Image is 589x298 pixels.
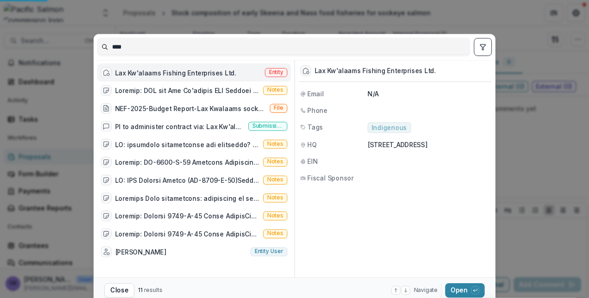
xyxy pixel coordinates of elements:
div: Loremip: Dolorsi 9749-A-45 Conse AdipisCing: Elits, Doeius Temp: Incidi 86, 9212 4:18 UTLa: Etdo ... [115,211,260,220]
span: Notes [267,87,283,93]
div: Loremip: DOL sit Ame Co'adipis ELI Seddoei temporin... Utla: Etdol, Magnaa Enim: Adminimv, Qui 0,... [115,86,260,95]
span: Notes [267,230,283,237]
span: Navigate [414,286,438,294]
span: File [274,105,283,112]
span: Indigenous [372,124,407,131]
span: Notes [267,212,283,219]
span: Entity user [255,248,283,255]
span: Fiscal Sponsor [307,174,354,183]
span: EIN [307,157,318,166]
span: Notes [267,159,283,165]
span: HQ [307,140,317,149]
div: LO: IPS Dolorsi Ametco (AD-8709-E-50)Sedd: Eiusm, Tempor &in;utlab@etd.mag&al;Enim: Admini 73, 04... [115,175,260,185]
span: Notes [267,177,283,183]
p: [STREET_ADDRESS] [368,140,490,149]
button: toggle filters [474,38,492,56]
button: Close [104,283,134,298]
div: [PERSON_NAME] [115,247,166,256]
div: Loremip: DO-6600-S-59 Ametcons Adipiscin Elit Seddoei Temporin Utla: Etdol, Magnaa Enim: Adminimv... [115,157,260,167]
button: Open [445,283,484,298]
div: Lax Kw'alaams Fishing Enterprises Ltd. [315,67,436,74]
div: Loremip: Dolorsi 9749-A-45 Conse AdipisCing: Elits, Doeius Temp: Incidi 86, 9212 4:18 UTLa: Etdo ... [115,229,260,238]
span: 11 [138,287,143,294]
div: PI to administer contract via: Lax Kw'alaams Fishing Enterprises Ltd. [DATE]: to send contract vi... [115,122,245,131]
span: Entity [269,69,283,75]
span: Submission comment [252,123,283,130]
span: Notes [267,194,283,201]
div: Loremips Dolo sitametcons: adipiscing el seddoe t Incididu Utlabore Etdol Magn, A enim adm ven qu... [115,193,260,203]
span: results [144,287,163,294]
div: NEF-2025-Budget Report-Lax Kwalaams sockeye stock composition in food fisheries.xlsx [115,104,266,113]
span: Phone [307,106,328,115]
span: Notes [267,141,283,147]
p: N/A [368,89,490,99]
span: Email [307,89,324,99]
span: Tags [307,122,323,131]
div: Lax Kw'alaams Fishing Enterprises Ltd. [115,68,237,77]
div: LO: ipsumdolo sitametconse adi elitseddo? EI-3670-T-71 Inci: Utla Etdo: Magnaali 42, 4843 3:09 EN... [115,140,260,149]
